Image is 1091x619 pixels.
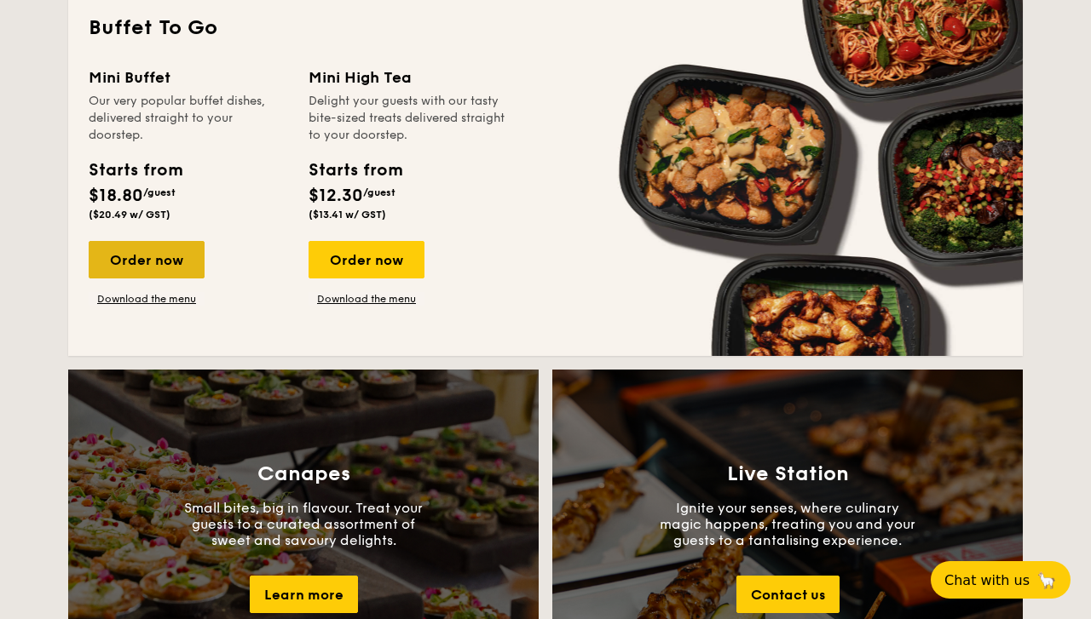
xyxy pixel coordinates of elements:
[89,209,170,221] span: ($20.49 w/ GST)
[89,14,1002,42] h2: Buffet To Go
[931,561,1071,599] button: Chat with us🦙
[736,576,840,613] div: Contact us
[89,292,205,306] a: Download the menu
[309,93,508,144] div: Delight your guests with our tasty bite-sized treats delivered straight to your doorstep.
[727,462,849,486] h3: Live Station
[257,462,350,486] h3: Canapes
[309,186,363,206] span: $12.30
[309,209,386,221] span: ($13.41 w/ GST)
[660,500,915,548] p: Ignite your senses, where culinary magic happens, treating you and your guests to a tantalising e...
[309,66,508,89] div: Mini High Tea
[89,66,288,89] div: Mini Buffet
[250,576,358,613] div: Learn more
[309,158,401,183] div: Starts from
[363,186,395,198] span: /guest
[309,292,424,306] a: Download the menu
[89,241,205,278] div: Order now
[944,572,1030,588] span: Chat with us
[143,186,176,198] span: /guest
[176,500,431,548] p: Small bites, big in flavour. Treat your guests to a curated assortment of sweet and savoury delig...
[309,241,424,278] div: Order now
[89,186,143,206] span: $18.80
[89,158,182,183] div: Starts from
[89,93,288,144] div: Our very popular buffet dishes, delivered straight to your doorstep.
[1036,570,1057,590] span: 🦙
